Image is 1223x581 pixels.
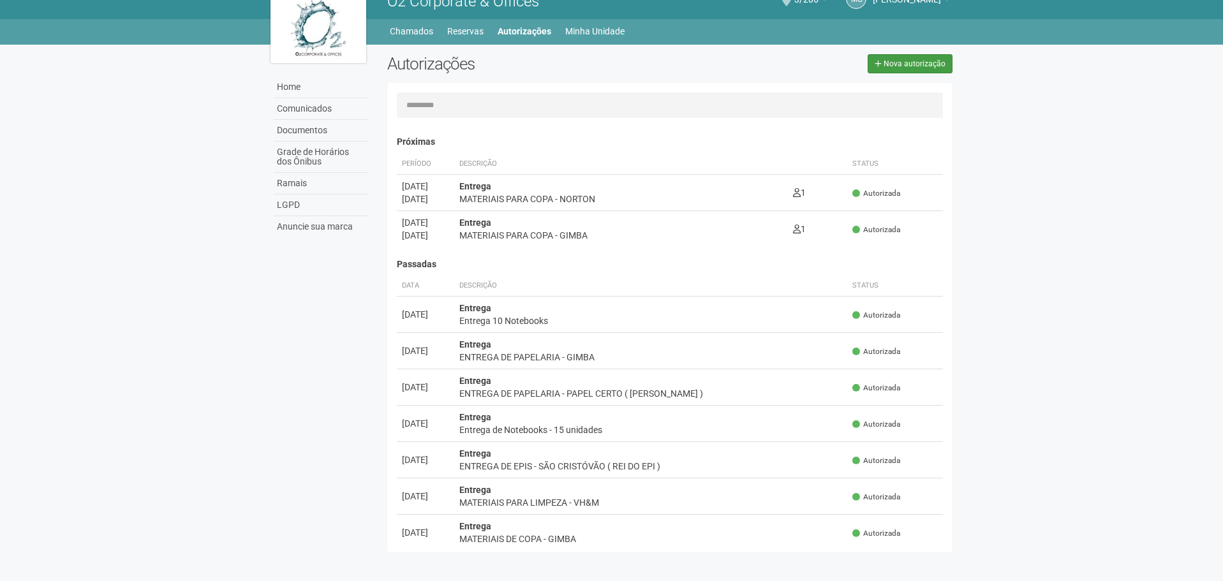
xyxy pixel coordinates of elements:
[390,22,433,40] a: Chamados
[274,173,368,195] a: Ramais
[402,180,449,193] div: [DATE]
[459,376,491,386] strong: Entrega
[459,423,843,436] div: Entrega de Notebooks - 15 unidades
[459,193,783,205] div: MATERIAIS PARA COPA - NORTON
[852,224,900,235] span: Autorizada
[447,22,484,40] a: Reservas
[459,229,783,242] div: MATERIAIS PARA COPA - GIMBA
[402,308,449,321] div: [DATE]
[274,120,368,142] a: Documentos
[402,526,449,539] div: [DATE]
[459,521,491,531] strong: Entrega
[402,193,449,205] div: [DATE]
[397,260,944,269] h4: Passadas
[397,276,454,297] th: Data
[459,485,491,495] strong: Entrega
[459,460,843,473] div: ENTREGA DE EPIS - SÃO CRISTÓVÃO ( REI DO EPI )
[274,142,368,173] a: Grade de Horários dos Ônibus
[459,351,843,364] div: ENTREGA DE PAPELARIA - GIMBA
[459,412,491,422] strong: Entrega
[498,22,551,40] a: Autorizações
[884,59,945,68] span: Nova autorização
[852,528,900,539] span: Autorizada
[852,419,900,430] span: Autorizada
[459,314,843,327] div: Entrega 10 Notebooks
[402,381,449,393] div: [DATE]
[387,54,660,73] h2: Autorizações
[868,54,952,73] a: Nova autorização
[852,310,900,321] span: Autorizada
[852,455,900,466] span: Autorizada
[852,188,900,199] span: Autorizada
[459,496,843,509] div: MATERIAIS PARA LIMPEZA - VH&M
[459,303,491,313] strong: Entrega
[402,453,449,466] div: [DATE]
[397,137,944,147] h4: Próximas
[459,181,491,191] strong: Entrega
[565,22,625,40] a: Minha Unidade
[852,346,900,357] span: Autorizada
[459,339,491,349] strong: Entrega
[274,98,368,120] a: Comunicados
[274,216,368,237] a: Anuncie sua marca
[459,448,491,459] strong: Entrega
[402,229,449,242] div: [DATE]
[459,387,843,400] div: ENTREGA DE PAPELARIA - PAPEL CERTO ( [PERSON_NAME] )
[274,77,368,98] a: Home
[274,195,368,216] a: LGPD
[402,417,449,430] div: [DATE]
[454,276,848,297] th: Descrição
[459,217,491,228] strong: Entrega
[852,383,900,393] span: Autorizada
[847,154,943,175] th: Status
[793,224,806,234] span: 1
[402,490,449,503] div: [DATE]
[402,216,449,229] div: [DATE]
[459,533,843,545] div: MATERIAIS DE COPA - GIMBA
[793,188,806,198] span: 1
[454,154,788,175] th: Descrição
[852,492,900,503] span: Autorizada
[397,154,454,175] th: Período
[847,276,943,297] th: Status
[402,344,449,357] div: [DATE]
